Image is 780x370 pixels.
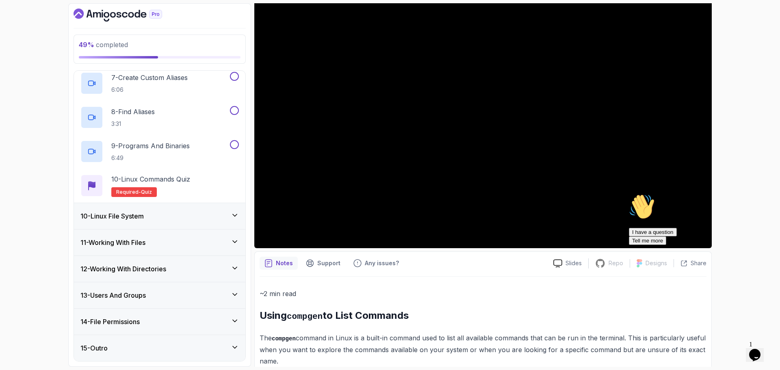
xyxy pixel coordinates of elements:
[609,259,623,267] p: Repo
[80,317,140,327] h3: 14 - File Permissions
[272,335,296,342] code: compgen
[74,203,245,229] button: 10-Linux File System
[111,107,155,117] p: 8 - Find Aliases
[111,86,188,94] p: 6:06
[74,229,245,255] button: 11-Working With Files
[74,9,181,22] a: Dashboard
[547,259,588,268] a: Slides
[260,332,706,367] p: The command in Linux is a built-in command used to list all available commands that can be run in...
[74,309,245,335] button: 14-File Permissions
[79,41,94,49] span: 49 %
[74,282,245,308] button: 13-Users And Groups
[565,259,582,267] p: Slides
[111,154,190,162] p: 6:49
[301,257,345,270] button: Support button
[80,238,145,247] h3: 11 - Working With Files
[111,174,190,184] p: 10 - Linux Commands Quiz
[80,174,239,197] button: 10-Linux Commands QuizRequired-quiz
[3,37,51,46] button: I have a question
[3,46,41,54] button: Tell me more
[260,309,706,322] h2: Using to List Commands
[111,73,188,82] p: 7 - Create Custom Aliases
[80,72,239,95] button: 7-Create Custom Aliases6:06
[80,140,239,163] button: 9-Programs And Binaries6:49
[365,259,399,267] p: Any issues?
[80,264,166,274] h3: 12 - Working With Directories
[80,343,108,353] h3: 15 - Outro
[111,120,155,128] p: 3:31
[626,190,772,333] iframe: chat widget
[80,211,144,221] h3: 10 - Linux File System
[260,288,706,299] p: ~2 min read
[260,257,298,270] button: notes button
[287,312,323,321] code: compgen
[74,335,245,361] button: 15-Outro
[3,3,29,29] img: :wave:
[111,141,190,151] p: 9 - Programs And Binaries
[116,189,141,195] span: Required-
[74,256,245,282] button: 12-Working With Directories
[79,41,128,49] span: completed
[349,257,404,270] button: Feedback button
[80,106,239,129] button: 8-Find Aliases3:31
[276,259,293,267] p: Notes
[141,189,152,195] span: quiz
[746,338,772,362] iframe: chat widget
[80,290,146,300] h3: 13 - Users And Groups
[3,3,149,54] div: 👋Hi! How can we help?I have a questionTell me more
[3,24,80,30] span: Hi! How can we help?
[317,259,340,267] p: Support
